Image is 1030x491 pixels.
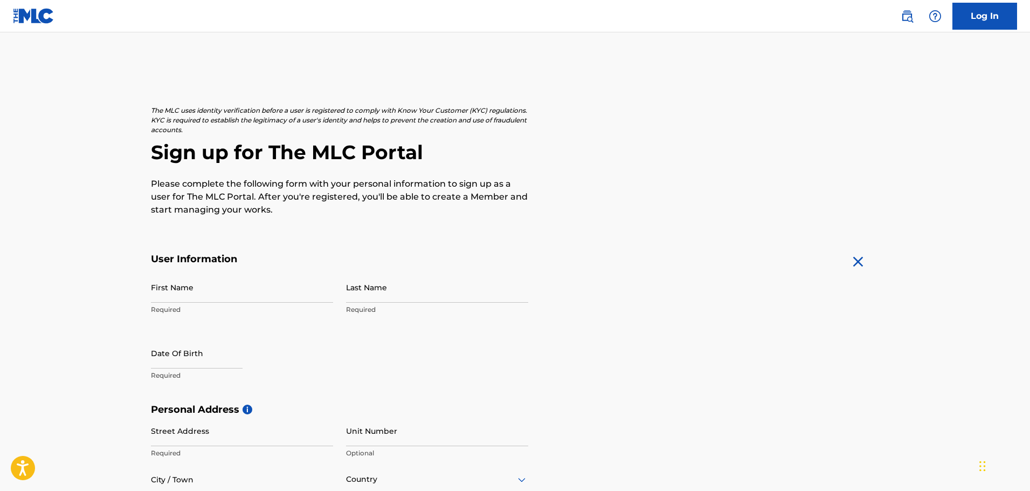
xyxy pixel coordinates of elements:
[13,8,54,24] img: MLC Logo
[952,3,1017,30] a: Log In
[849,253,867,270] img: close
[151,253,528,265] h5: User Information
[151,448,333,458] p: Required
[901,10,914,23] img: search
[151,106,528,135] p: The MLC uses identity verification before a user is registered to comply with Know Your Customer ...
[346,448,528,458] p: Optional
[151,140,880,165] h2: Sign up for The MLC Portal
[976,439,1030,491] iframe: Chat Widget
[929,10,942,23] img: help
[346,305,528,315] p: Required
[924,5,946,27] div: Help
[151,404,880,416] h5: Personal Address
[151,305,333,315] p: Required
[979,450,986,482] div: Drag
[151,178,528,216] p: Please complete the following form with your personal information to sign up as a user for The ML...
[896,5,918,27] a: Public Search
[151,371,333,380] p: Required
[243,405,252,414] span: i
